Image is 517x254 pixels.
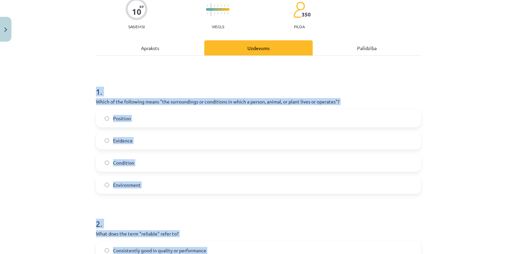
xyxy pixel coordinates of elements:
[224,12,225,14] img: icon-short-line-57e1e144782c952c97e751825c79c345078a6d821885a25fce030b3d8c18986b.svg
[113,247,206,254] span: Consistently good in quality or performance
[217,5,218,6] img: icon-short-line-57e1e144782c952c97e751825c79c345078a6d821885a25fce030b3d8c18986b.svg
[294,24,305,29] p: pilda
[302,11,311,17] span: 350
[96,40,204,55] div: Apraksts
[105,116,109,121] input: Position
[207,5,208,6] img: icon-short-line-57e1e144782c952c97e751825c79c345078a6d821885a25fce030b3d8c18986b.svg
[212,24,224,29] p: Viegls
[113,159,134,166] span: Condition
[313,40,421,55] div: Palīdzība
[105,161,109,165] input: Condition
[96,98,421,105] p: Which of the following means "the surroundings or conditions in which a person, animal, or plant ...
[221,5,221,6] img: icon-short-line-57e1e144782c952c97e751825c79c345078a6d821885a25fce030b3d8c18986b.svg
[217,12,218,14] img: icon-short-line-57e1e144782c952c97e751825c79c345078a6d821885a25fce030b3d8c18986b.svg
[96,207,421,228] h1: 2 .
[207,12,208,14] img: icon-short-line-57e1e144782c952c97e751825c79c345078a6d821885a25fce030b3d8c18986b.svg
[113,137,133,144] span: Evidence
[105,138,109,143] input: Evidence
[224,5,225,6] img: icon-short-line-57e1e144782c952c97e751825c79c345078a6d821885a25fce030b3d8c18986b.svg
[204,40,313,55] div: Uzdevums
[113,115,131,122] span: Position
[105,183,109,187] input: Environment
[126,24,147,29] p: Saņemsi
[96,230,421,237] p: What does the term "reliable" refer to?
[221,12,221,14] img: icon-short-line-57e1e144782c952c97e751825c79c345078a6d821885a25fce030b3d8c18986b.svg
[214,5,215,6] img: icon-short-line-57e1e144782c952c97e751825c79c345078a6d821885a25fce030b3d8c18986b.svg
[4,28,7,32] img: icon-close-lesson-0947bae3869378f0d4975bcd49f059093ad1ed9edebbc8119c70593378902aed.svg
[139,5,144,8] span: XP
[113,181,141,188] span: Environment
[105,248,109,253] input: Consistently good in quality or performance
[293,1,305,18] img: students-c634bb4e5e11cddfef0936a35e636f08e4e9abd3cc4e673bd6f9a4125e45ecb1.svg
[96,75,421,96] h1: 1 .
[132,7,141,16] div: 10
[214,12,215,14] img: icon-short-line-57e1e144782c952c97e751825c79c345078a6d821885a25fce030b3d8c18986b.svg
